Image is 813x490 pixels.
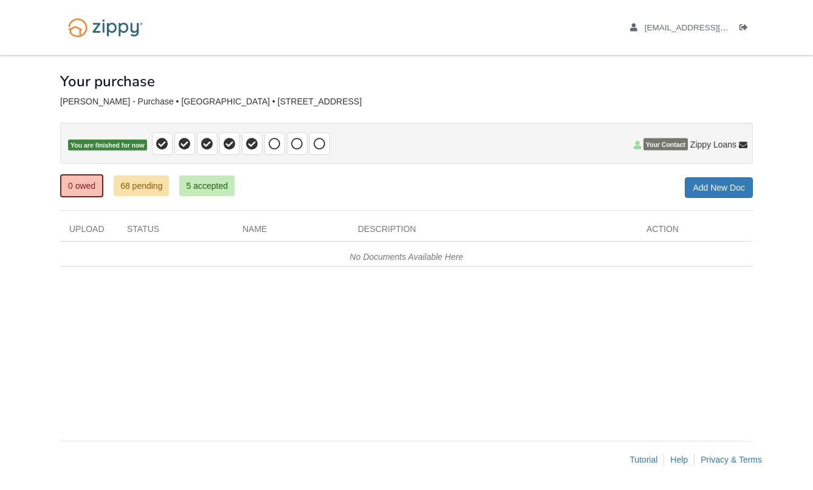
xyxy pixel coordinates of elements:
div: Status [118,223,233,241]
div: Upload [60,223,118,241]
a: Tutorial [629,455,657,464]
a: Log out [739,23,753,35]
a: 5 accepted [179,175,235,196]
a: edit profile [630,23,784,35]
div: Name [233,223,349,241]
a: 0 owed [60,174,103,197]
div: [PERSON_NAME] - Purchase • [GEOGRAPHIC_DATA] • [STREET_ADDRESS] [60,97,753,107]
span: Your Contact [643,138,688,151]
div: Action [637,223,753,241]
h1: Your purchase [60,73,155,89]
a: Add New Doc [685,177,753,198]
span: rfultz@bsu.edu [645,23,784,32]
span: You are finished for now [68,140,147,151]
a: Help [670,455,688,464]
a: Privacy & Terms [701,455,762,464]
div: Description [349,223,637,241]
em: No Documents Available Here [350,252,464,262]
a: 68 pending [114,175,169,196]
img: Logo [60,12,151,43]
span: Zippy Loans [690,138,736,151]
